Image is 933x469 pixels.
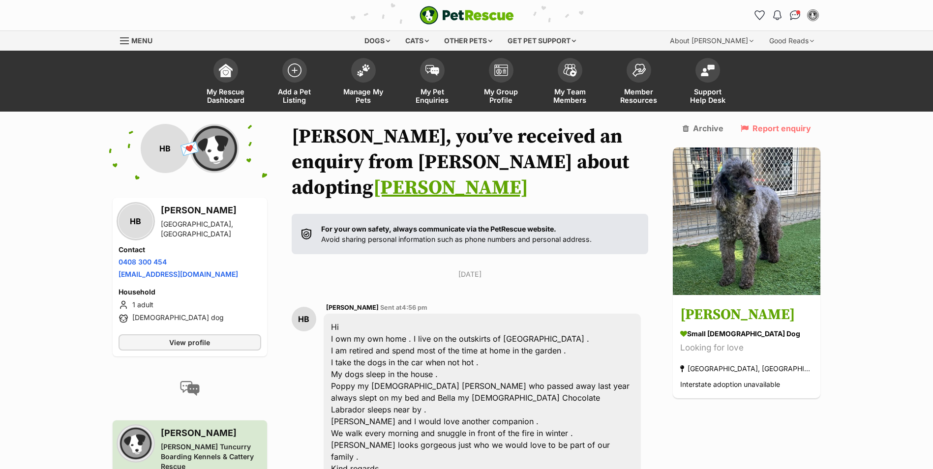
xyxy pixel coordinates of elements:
a: Menu [120,31,159,49]
a: My Pet Enquiries [398,53,467,112]
a: [PERSON_NAME] [373,176,528,200]
span: My Team Members [548,88,592,104]
a: [EMAIL_ADDRESS][DOMAIN_NAME] [119,270,238,278]
li: 1 adult [119,299,261,311]
img: logo-e224e6f780fb5917bec1dbf3a21bbac754714ae5b6737aabdf751b685950b380.svg [420,6,514,25]
div: About [PERSON_NAME] [663,31,760,51]
span: My Group Profile [479,88,523,104]
a: PetRescue [420,6,514,25]
a: 0408 300 454 [119,258,167,266]
a: Conversations [787,7,803,23]
a: [PERSON_NAME] small [DEMOGRAPHIC_DATA] Dog Looking for love [GEOGRAPHIC_DATA], [GEOGRAPHIC_DATA] ... [673,297,820,399]
img: manage-my-pets-icon-02211641906a0b7f246fdf0571729dbe1e7629f14944591b6c1af311fb30b64b.svg [357,64,370,77]
button: Notifications [770,7,785,23]
img: Coco Bella [673,147,820,295]
a: Add a Pet Listing [260,53,329,112]
img: pet-enquiries-icon-7e3ad2cf08bfb03b45e93fb7055b45f3efa6380592205ae92323e6603595dc1f.svg [425,65,439,76]
span: Manage My Pets [341,88,386,104]
span: Add a Pet Listing [272,88,317,104]
span: Menu [131,36,152,45]
div: small [DEMOGRAPHIC_DATA] Dog [680,329,813,339]
a: Archive [683,124,723,133]
a: My Rescue Dashboard [191,53,260,112]
div: Dogs [358,31,397,51]
img: conversation-icon-4a6f8262b818ee0b60e3300018af0b2d0b884aa5de6e9bcb8d3d4eeb1a70a7c4.svg [180,381,200,396]
a: My Group Profile [467,53,536,112]
button: My account [805,7,821,23]
span: Interstate adoption unavailable [680,381,780,389]
span: View profile [169,337,210,348]
img: Forster Tuncurry Boarding Kennels & Cattery Rescue profile pic [190,124,239,173]
h4: Household [119,287,261,297]
span: 4:56 pm [402,304,427,311]
span: My Pet Enquiries [410,88,454,104]
a: Support Help Desk [673,53,742,112]
h4: Contact [119,245,261,255]
img: add-pet-listing-icon-0afa8454b4691262ce3f59096e99ab1cd57d4a30225e0717b998d2c9b9846f56.svg [288,63,301,77]
h3: [PERSON_NAME] [161,426,261,440]
img: Forster Tuncurry Boarding Kennels & Cattery Rescue profile pic [119,426,153,461]
strong: For your own safety, always communicate via the PetRescue website. [321,225,556,233]
img: group-profile-icon-3fa3cf56718a62981997c0bc7e787c4b2cf8bcc04b72c1350f741eb67cf2f40e.svg [494,64,508,76]
div: [GEOGRAPHIC_DATA], [GEOGRAPHIC_DATA] [680,362,813,376]
a: Member Resources [604,53,673,112]
h3: [PERSON_NAME] [161,204,261,217]
div: Get pet support [501,31,583,51]
div: Looking for love [680,342,813,355]
li: [DEMOGRAPHIC_DATA] dog [119,313,261,324]
span: Sent at [380,304,427,311]
div: Cats [398,31,436,51]
div: HB [141,124,190,173]
div: Good Reads [762,31,821,51]
span: 💌 [179,138,201,159]
a: Report enquiry [741,124,811,133]
span: Support Help Desk [686,88,730,104]
div: HB [119,204,153,238]
img: help-desk-icon-fdf02630f3aa405de69fd3d07c3f3aa587a6932b1a1747fa1d2bba05be0121f9.svg [701,64,715,76]
span: My Rescue Dashboard [204,88,248,104]
img: chat-41dd97257d64d25036548639549fe6c8038ab92f7586957e7f3b1b290dea8141.svg [790,10,800,20]
img: dashboard-icon-eb2f2d2d3e046f16d808141f083e7271f6b2e854fb5c12c21221c1fb7104beca.svg [219,63,233,77]
div: [GEOGRAPHIC_DATA], [GEOGRAPHIC_DATA] [161,219,261,239]
span: [PERSON_NAME] [326,304,379,311]
a: View profile [119,334,261,351]
div: HB [292,307,316,331]
a: Manage My Pets [329,53,398,112]
ul: Account quick links [752,7,821,23]
img: notifications-46538b983faf8c2785f20acdc204bb7945ddae34d4c08c2a6579f10ce5e182be.svg [773,10,781,20]
span: Member Resources [617,88,661,104]
p: [DATE] [292,269,649,279]
div: Other pets [437,31,499,51]
p: Avoid sharing personal information such as phone numbers and personal address. [321,224,592,245]
img: team-members-icon-5396bd8760b3fe7c0b43da4ab00e1e3bb1a5d9ba89233759b79545d2d3fc5d0d.svg [563,64,577,77]
h3: [PERSON_NAME] [680,304,813,326]
a: My Team Members [536,53,604,112]
img: Sarah Rollan profile pic [808,10,818,20]
a: Favourites [752,7,768,23]
h1: [PERSON_NAME], you’ve received an enquiry from [PERSON_NAME] about adopting [292,124,649,201]
img: member-resources-icon-8e73f808a243e03378d46382f2149f9095a855e16c252ad45f914b54edf8863c.svg [632,63,646,77]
